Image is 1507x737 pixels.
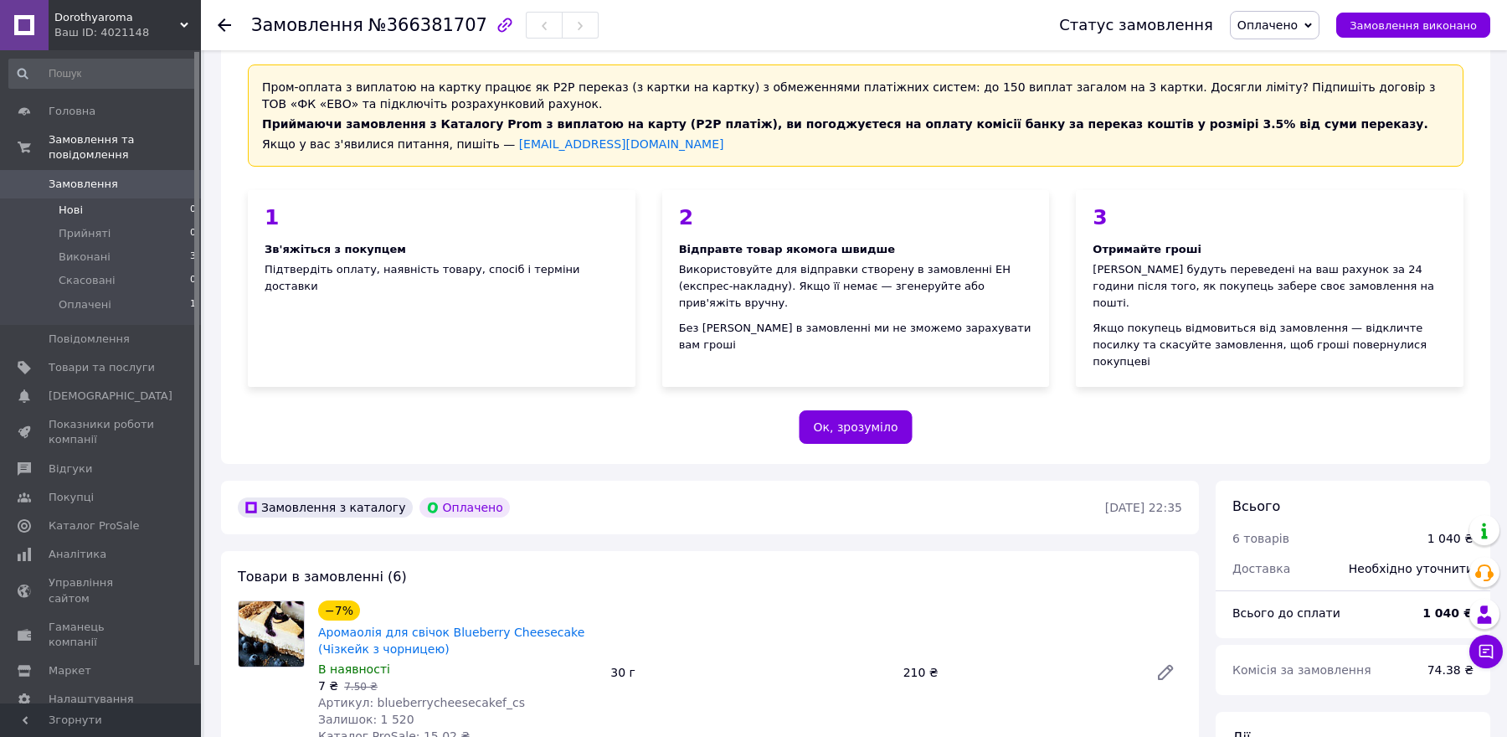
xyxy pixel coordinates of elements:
div: 2 [679,207,1033,228]
span: 7 ₴ [318,679,338,693]
span: 0 [190,203,196,218]
span: Замовлення виконано [1350,19,1477,32]
div: Без [PERSON_NAME] в замовленні ми не зможемо зарахувати вам гроші [679,320,1033,353]
span: Управління сайтом [49,575,155,606]
time: [DATE] 22:35 [1105,501,1182,514]
span: Показники роботи компанії [49,417,155,447]
span: Головна [49,104,95,119]
div: Ваш ID: 4021148 [54,25,201,40]
span: Товари в замовленні (6) [238,569,407,585]
span: Прийняті [59,226,111,241]
span: 6 товарів [1232,532,1289,545]
button: Замовлення виконано [1336,13,1490,38]
span: Гаманець компанії [49,620,155,650]
span: Всього [1232,498,1280,514]
span: Отримайте гроші [1093,243,1201,255]
div: 1 [265,207,619,228]
span: Повідомлення [49,332,130,347]
span: 3 [190,250,196,265]
img: Аромаолія для свічок Blueberry Cheesecake (Чізкейк з чорницею) [239,601,304,667]
span: Всього до сплати [1232,606,1340,620]
div: Якщо у вас з'явилися питання, пишіть — [262,136,1449,152]
span: Нові [59,203,83,218]
span: Оплачені [59,297,111,312]
span: Замовлення та повідомлення [49,132,201,162]
span: В наявності [318,662,390,676]
span: Dorothyaroma [54,10,180,25]
span: Доставка [1232,562,1290,575]
div: Статус замовлення [1059,17,1213,33]
span: №366381707 [368,15,487,35]
div: 210 ₴ [897,661,1142,684]
span: Товари та послуги [49,360,155,375]
span: Оплачено [1237,18,1298,32]
span: Покупці [49,490,94,505]
span: Аналітика [49,547,106,562]
span: 74.38 ₴ [1427,663,1474,677]
div: −7% [318,600,360,621]
div: Необхідно уточнити [1339,550,1484,587]
div: Якщо покупець відмовиться від замовлення — відкличте посилку та скасуйте замовлення, щоб гроші по... [1093,320,1447,370]
button: Чат з покупцем [1469,635,1503,668]
span: 0 [190,226,196,241]
span: [DEMOGRAPHIC_DATA] [49,389,172,404]
span: Залишок: 1 520 [318,713,414,726]
span: 7.50 ₴ [344,681,378,693]
span: Замовлення [49,177,118,192]
div: Повернутися назад [218,17,231,33]
div: Підтвердіть оплату, наявність товару, спосіб і терміни доставки [248,190,635,387]
span: Каталог ProSale [49,518,139,533]
div: 3 [1093,207,1447,228]
div: Пром-оплата з виплатою на картку працює як P2P переказ (з картки на картку) з обмеженнями платіжн... [248,64,1463,167]
span: 0 [190,273,196,288]
span: Зв'яжіться з покупцем [265,243,406,255]
input: Пошук [8,59,198,89]
span: Приймаючи замовлення з Каталогу Prom з виплатою на карту (Р2Р платіж), ви погоджуєтеся на оплату ... [262,117,1428,131]
a: Аромаолія для свічок Blueberry Cheesecake (Чізкейк з чорницею) [318,626,584,656]
span: 1 [190,297,196,312]
b: 1 040 ₴ [1422,606,1474,620]
span: Артикул: blueberrycheesecakef_cs [318,696,525,709]
div: 30 г [604,661,896,684]
div: Оплачено [419,497,510,518]
div: Використовуйте для відправки створену в замовленні ЕН (експрес-накладну). Якщо її немає — згенеру... [679,261,1033,312]
div: 1 040 ₴ [1427,530,1474,547]
span: Замовлення [251,15,363,35]
span: Відгуки [49,461,92,477]
span: Відправте товар якомога швидше [679,243,895,255]
span: Виконані [59,250,111,265]
span: Комісія за замовлення [1232,663,1371,677]
span: Налаштування [49,692,134,707]
div: Замовлення з каталогу [238,497,413,518]
div: [PERSON_NAME] будуть переведені на ваш рахунок за 24 години після того, як покупець забере своє з... [1093,261,1447,312]
a: Редагувати [1149,656,1182,689]
span: Скасовані [59,273,116,288]
a: [EMAIL_ADDRESS][DOMAIN_NAME] [519,137,724,151]
button: Ок, зрозуміло [800,410,913,444]
span: Маркет [49,663,91,678]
